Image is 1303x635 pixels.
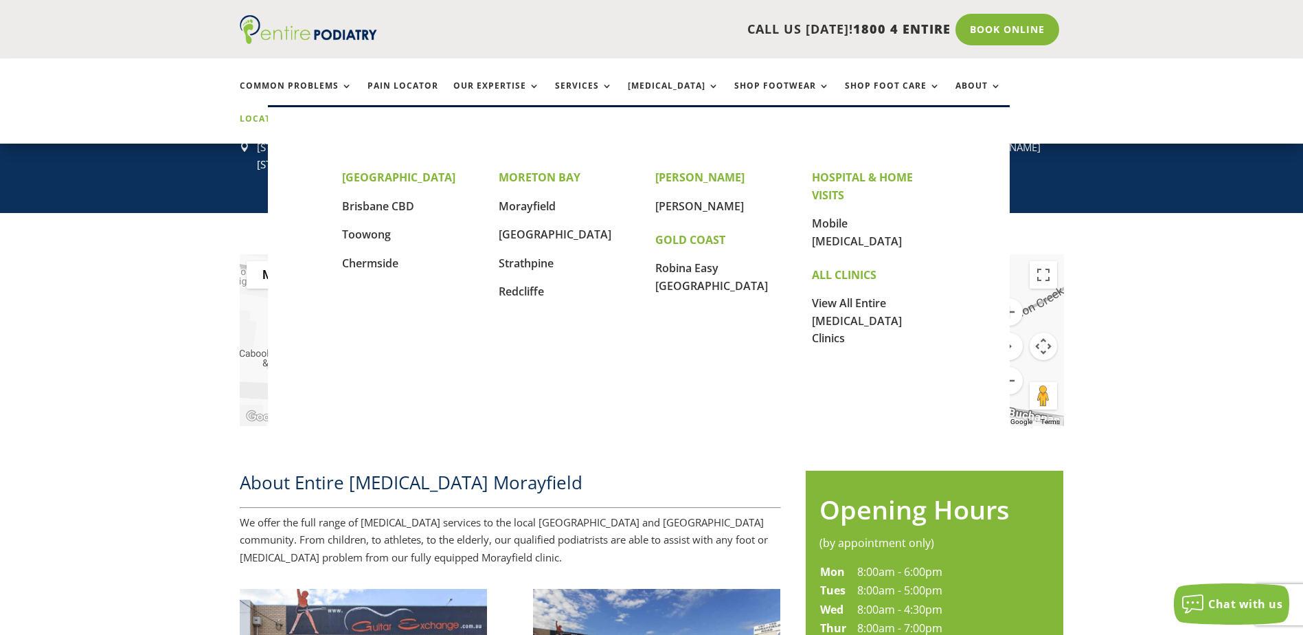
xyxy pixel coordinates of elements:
span: Chat with us [1208,597,1282,612]
td: 8:00am - 5:00pm [857,581,1035,601]
span:  [240,142,249,152]
strong: Mon [820,564,845,579]
a: Brisbane CBD [342,199,414,214]
a: Redcliffe [499,284,544,299]
strong: MORETON BAY [499,170,580,185]
a: Shop Footwear [734,81,830,111]
a: Book Online [955,14,1059,45]
button: Drag Pegman onto the map to open Street View [1030,382,1057,410]
a: Terms [1041,418,1060,425]
a: Strathpine [499,256,554,271]
p: CALL US [DATE]! [430,21,951,38]
button: Show street map [247,261,303,289]
a: View All Entire [MEDICAL_DATA] Clinics [812,296,902,346]
a: [PERSON_NAME] [655,199,744,214]
button: Toggle fullscreen view [1030,261,1057,289]
strong: HOSPITAL & HOME VISITS [812,170,913,203]
td: 8:00am - 4:30pm [857,601,1035,620]
a: Pain Locator [367,81,438,111]
a: Common Problems [240,81,352,111]
img: logo (1) [240,15,377,44]
span: 1800 4 ENTIRE [853,21,951,37]
div: Parking - Back of Building [264,326,292,361]
a: Robina Easy [GEOGRAPHIC_DATA] [655,260,768,293]
strong: Tues [820,583,846,598]
strong: GOLD COAST [655,232,725,247]
div: (by appointment only) [819,535,1050,553]
h2: Opening Hours [819,491,1050,535]
p: [STREET_ADDRESS], [STREET_ADDRESS] [257,139,433,174]
a: Mobile [MEDICAL_DATA] [812,216,902,249]
a: [MEDICAL_DATA] [628,81,719,111]
a: [GEOGRAPHIC_DATA] [499,227,611,242]
img: Google [243,408,288,426]
a: Chermside [342,256,398,271]
strong: ALL CLINICS [812,267,876,282]
strong: Wed [820,602,843,617]
button: Chat with us [1174,583,1289,625]
h2: About Entire [MEDICAL_DATA] Morayfield [240,470,781,502]
button: Map camera controls [1030,333,1057,360]
a: Entire Podiatry [240,33,377,47]
a: Services [555,81,613,111]
a: About [955,81,1001,111]
strong: [PERSON_NAME] [655,170,745,185]
a: Shop Foot Care [845,81,940,111]
a: Our Expertise [453,81,540,111]
a: Toowong [342,227,391,242]
a: Locations [240,114,308,144]
td: 8:00am - 6:00pm [857,563,1035,582]
a: Morayfield [499,199,556,214]
a: Open this area in Google Maps (opens a new window) [243,408,288,426]
p: We offer the full range of [MEDICAL_DATA] services to the local [GEOGRAPHIC_DATA] and [GEOGRAPHIC... [240,514,781,567]
strong: [GEOGRAPHIC_DATA] [342,170,455,185]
